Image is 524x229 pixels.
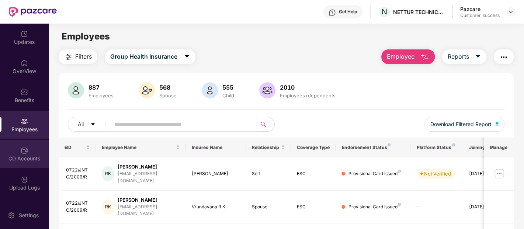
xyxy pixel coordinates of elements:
span: caret-down [475,53,481,60]
th: EID [59,138,96,157]
img: svg+xml;base64,PHN2ZyB4bWxucz0iaHR0cDovL3d3dy53My5vcmcvMjAwMC9zdmciIHhtbG5zOnhsaW5rPSJodHRwOi8vd3... [202,82,218,98]
div: Vrundavana R K [192,204,240,211]
button: search [256,117,275,132]
img: New Pazcare Logo [9,7,57,17]
span: Group Health Insurance [110,52,177,61]
th: Joining Date [463,138,508,157]
div: Employees+dependents [278,93,337,98]
div: Provisional Card Issued [348,170,401,177]
div: 0722/JNTC/2009/R [66,167,90,181]
div: Settings [17,212,41,219]
div: 2010 [278,84,337,91]
span: caret-down [90,122,96,128]
div: Child [221,93,236,98]
div: [PERSON_NAME] [192,170,240,177]
span: Filters [75,52,92,61]
img: svg+xml;base64,PHN2ZyB4bWxucz0iaHR0cDovL3d3dy53My5vcmcvMjAwMC9zdmciIHhtbG5zOnhsaW5rPSJodHRwOi8vd3... [139,82,155,98]
img: svg+xml;base64,PHN2ZyB4bWxucz0iaHR0cDovL3d3dy53My5vcmcvMjAwMC9zdmciIHdpZHRoPSI4IiBoZWlnaHQ9IjgiIH... [398,170,401,173]
button: Download Filtered Report [424,117,505,132]
div: [DATE] [469,170,502,177]
img: svg+xml;base64,PHN2ZyBpZD0iRW1wbG95ZWVzIiB4bWxucz0iaHR0cDovL3d3dy53My5vcmcvMjAwMC9zdmciIHdpZHRoPS... [21,118,28,125]
span: EID [65,145,85,150]
div: Endorsement Status [341,145,405,150]
div: Employees [87,93,115,98]
div: Spouse [158,93,178,98]
div: [PERSON_NAME] [118,163,180,170]
img: svg+xml;base64,PHN2ZyBpZD0iQ0RfQWNjb3VudHMiIGRhdGEtbmFtZT0iQ0QgQWNjb3VudHMiIHhtbG5zPSJodHRwOi8vd3... [21,147,28,154]
span: N [382,7,387,16]
div: Spouse [252,204,285,211]
div: RK [102,199,114,214]
div: ESC [297,170,330,177]
span: caret-down [184,53,190,60]
th: Insured Name [186,138,246,157]
div: [PERSON_NAME] [118,197,180,204]
div: [EMAIL_ADDRESS][DOMAIN_NAME] [118,204,180,218]
div: Not Verified [424,170,451,177]
div: Platform Status [417,145,457,150]
div: 887 [87,84,115,91]
div: RK [102,166,114,181]
img: svg+xml;base64,PHN2ZyBpZD0iVXBkYXRlZCIgeG1sbnM9Imh0dHA6Ly93d3cudzMub3JnLzIwMDAvc3ZnIiB3aWR0aD0iMj... [21,30,28,38]
div: Provisional Card Issued [348,204,401,211]
img: svg+xml;base64,PHN2ZyB4bWxucz0iaHR0cDovL3d3dy53My5vcmcvMjAwMC9zdmciIHhtbG5zOnhsaW5rPSJodHRwOi8vd3... [68,82,84,98]
button: Filters [59,49,97,64]
img: svg+xml;base64,PHN2ZyB4bWxucz0iaHR0cDovL3d3dy53My5vcmcvMjAwMC9zdmciIHdpZHRoPSI4IiBoZWlnaHQ9IjgiIH... [388,143,391,146]
img: manageButton [493,168,505,180]
td: - [411,191,463,224]
span: search [256,121,271,127]
button: Allcaret-down [68,117,113,132]
img: svg+xml;base64,PHN2ZyB4bWxucz0iaHR0cDovL3d3dy53My5vcmcvMjAwMC9zdmciIHdpZHRoPSI4IiBoZWlnaHQ9IjgiIH... [398,203,401,206]
img: svg+xml;base64,PHN2ZyBpZD0iSG9tZSIgeG1sbnM9Imh0dHA6Ly93d3cudzMub3JnLzIwMDAvc3ZnIiB3aWR0aD0iMjAiIG... [21,59,28,67]
div: Self [252,170,285,177]
div: [DATE] [469,204,502,211]
img: svg+xml;base64,PHN2ZyB4bWxucz0iaHR0cDovL3d3dy53My5vcmcvMjAwMC9zdmciIHhtbG5zOnhsaW5rPSJodHRwOi8vd3... [495,122,499,126]
img: svg+xml;base64,PHN2ZyBpZD0iU2V0dGluZy0yMHgyMCIgeG1sbnM9Imh0dHA6Ly93d3cudzMub3JnLzIwMDAvc3ZnIiB3aW... [8,212,15,219]
span: Employees [62,31,110,42]
span: Download Filtered Report [430,120,492,128]
div: Pazcare [460,6,500,13]
img: svg+xml;base64,PHN2ZyBpZD0iVXBsb2FkX0xvZ3MiIGRhdGEtbmFtZT0iVXBsb2FkIExvZ3MiIHhtbG5zPSJodHRwOi8vd3... [21,176,28,183]
span: Employee [387,52,414,61]
span: Employee Name [102,145,174,150]
img: svg+xml;base64,PHN2ZyB4bWxucz0iaHR0cDovL3d3dy53My5vcmcvMjAwMC9zdmciIHhtbG5zOnhsaW5rPSJodHRwOi8vd3... [420,53,429,62]
div: 555 [221,84,236,91]
button: Group Health Insurancecaret-down [105,49,195,64]
span: Reports [448,52,469,61]
div: 0722/JNTC/2009/R [66,200,90,214]
img: svg+xml;base64,PHN2ZyBpZD0iSGVscC0zMngzMiIgeG1sbnM9Imh0dHA6Ly93d3cudzMub3JnLzIwMDAvc3ZnIiB3aWR0aD... [329,9,336,16]
button: Employee [381,49,435,64]
th: Relationship [246,138,291,157]
div: Customer_success [460,13,500,18]
div: 568 [158,84,178,91]
img: svg+xml;base64,PHN2ZyB4bWxucz0iaHR0cDovL3d3dy53My5vcmcvMjAwMC9zdmciIHhtbG5zOnhsaW5rPSJodHRwOi8vd3... [259,82,275,98]
th: Manage [484,138,514,157]
img: svg+xml;base64,PHN2ZyB4bWxucz0iaHR0cDovL3d3dy53My5vcmcvMjAwMC9zdmciIHdpZHRoPSI4IiBoZWlnaHQ9IjgiIH... [452,143,455,146]
span: Relationship [252,145,280,150]
div: Get Help [339,9,357,15]
img: svg+xml;base64,PHN2ZyBpZD0iQmVuZWZpdHMiIHhtbG5zPSJodHRwOi8vd3d3LnczLm9yZy8yMDAwL3N2ZyIgd2lkdGg9Ij... [21,89,28,96]
div: NETTUR TECHNICAL TRAINING FOUNDATION [393,8,445,15]
div: [EMAIL_ADDRESS][DOMAIN_NAME] [118,170,180,184]
img: svg+xml;base64,PHN2ZyBpZD0iRHJvcGRvd24tMzJ4MzIiIHhtbG5zPSJodHRwOi8vd3d3LnczLm9yZy8yMDAwL3N2ZyIgd2... [508,9,514,15]
th: Coverage Type [291,138,336,157]
th: Employee Name [96,138,186,157]
img: svg+xml;base64,PHN2ZyB4bWxucz0iaHR0cDovL3d3dy53My5vcmcvMjAwMC9zdmciIHdpZHRoPSIyNCIgaGVpZ2h0PSIyNC... [64,53,73,62]
span: All [78,120,84,128]
img: svg+xml;base64,PHN2ZyB4bWxucz0iaHR0cDovL3d3dy53My5vcmcvMjAwMC9zdmciIHdpZHRoPSIyNCIgaGVpZ2h0PSIyNC... [499,53,508,62]
button: Reportscaret-down [442,49,486,64]
div: ESC [297,204,330,211]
